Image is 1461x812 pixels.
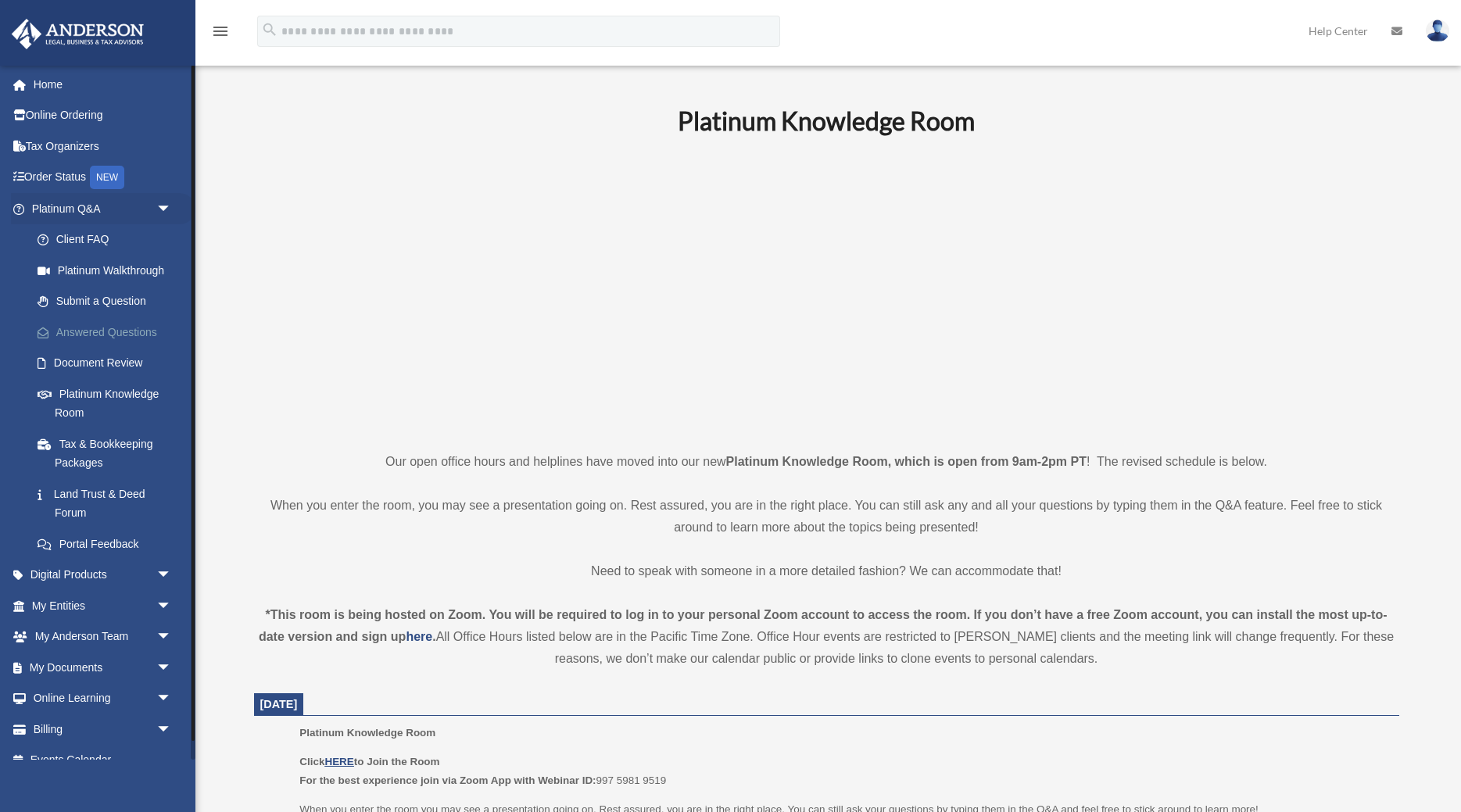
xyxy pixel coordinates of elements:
[22,428,195,478] a: Tax & Bookkeeping Packages
[156,560,188,592] span: arrow_drop_down
[432,630,435,643] strong: .
[11,560,195,591] a: Digital Productsarrow_drop_down
[156,683,188,715] span: arrow_drop_down
[11,590,195,621] a: My Entitiesarrow_drop_down
[22,255,195,286] a: Platinum Walkthrough
[324,756,353,767] a: HERE
[299,774,596,786] b: For the best experience join via Zoom App with Webinar ID:
[211,27,230,41] a: menu
[11,714,195,745] a: Billingarrow_drop_down
[11,193,195,224] a: Platinum Q&Aarrow_drop_down
[11,652,195,683] a: My Documentsarrow_drop_down
[259,608,1388,643] strong: *This room is being hosted on Zoom. You will be required to log in to your personal Zoom account ...
[22,224,195,256] a: Client FAQ
[254,604,1399,670] div: All Office Hours listed below are in the Pacific Time Zone. Office Hour events are restricted to ...
[261,21,278,38] i: search
[1426,20,1449,42] img: User Pic
[22,348,195,379] a: Document Review
[11,131,195,162] a: Tax Organizers
[299,753,1388,789] p: 997 5981 9519
[11,683,195,714] a: Online Learningarrow_drop_down
[22,317,195,348] a: Answered Questions
[22,528,195,560] a: Portal Feedback
[156,652,188,684] span: arrow_drop_down
[11,100,195,131] a: Online Ordering
[678,106,975,136] b: Platinum Knowledge Room
[299,756,439,767] b: Click to Join the Room
[592,158,1061,422] iframe: 231110_Toby_KnowledgeRoom
[211,22,230,41] i: menu
[726,455,1087,468] strong: Platinum Knowledge Room, which is open from 9am-2pm PT
[156,714,188,746] span: arrow_drop_down
[406,630,432,643] a: here
[11,162,195,194] a: Order StatusNEW
[11,745,195,776] a: Events Calendar
[22,478,195,528] a: Land Trust & Deed Forum
[156,590,188,622] span: arrow_drop_down
[11,621,195,653] a: My Anderson Teamarrow_drop_down
[22,286,195,317] a: Submit a Question
[254,560,1399,582] p: Need to speak with someone in a more detailed fashion? We can accommodate that!
[299,727,435,739] span: Platinum Knowledge Room
[22,378,188,428] a: Platinum Knowledge Room
[260,698,298,710] span: [DATE]
[156,193,188,225] span: arrow_drop_down
[7,19,149,49] img: Anderson Advisors Platinum Portal
[90,166,124,189] div: NEW
[156,621,188,653] span: arrow_drop_down
[11,69,195,100] a: Home
[254,451,1399,473] p: Our open office hours and helplines have moved into our new ! The revised schedule is below.
[254,495,1399,538] p: When you enter the room, you may see a presentation going on. Rest assured, you are in the right ...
